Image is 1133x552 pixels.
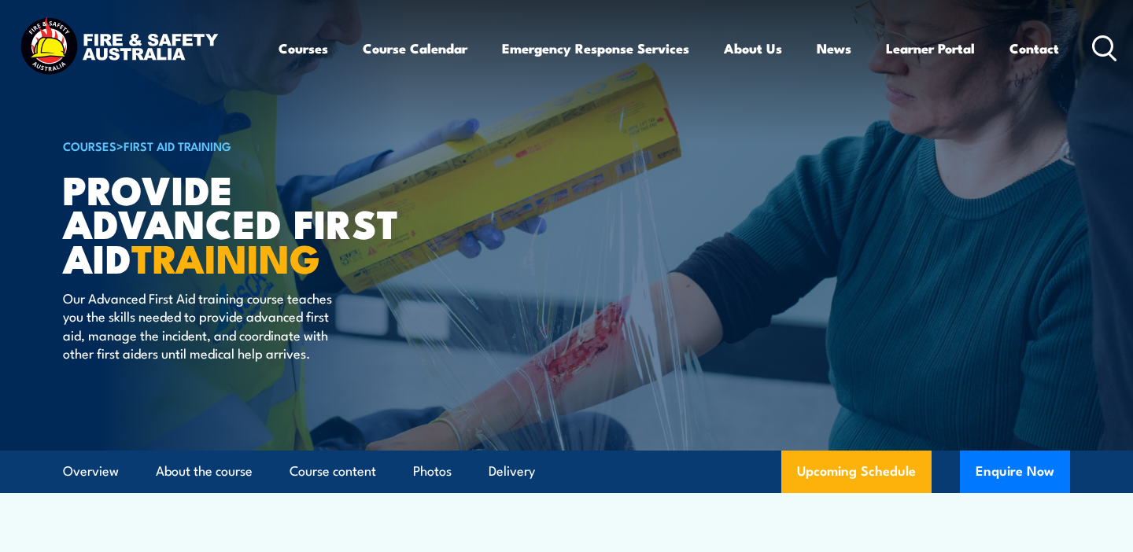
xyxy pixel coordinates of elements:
[724,28,782,69] a: About Us
[63,137,116,154] a: COURSES
[63,289,350,362] p: Our Advanced First Aid training course teaches you the skills needed to provide advanced first ai...
[63,451,119,492] a: Overview
[489,451,535,492] a: Delivery
[960,451,1070,493] button: Enquire Now
[1009,28,1059,69] a: Contact
[886,28,975,69] a: Learner Portal
[781,451,932,493] a: Upcoming Schedule
[817,28,851,69] a: News
[156,451,253,492] a: About the course
[124,137,231,154] a: First Aid Training
[63,171,452,274] h1: Provide Advanced First Aid
[413,451,452,492] a: Photos
[131,226,320,287] strong: TRAINING
[63,136,452,155] h6: >
[363,28,467,69] a: Course Calendar
[290,451,376,492] a: Course content
[279,28,328,69] a: Courses
[502,28,689,69] a: Emergency Response Services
